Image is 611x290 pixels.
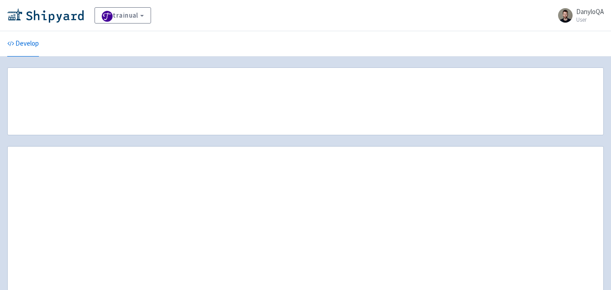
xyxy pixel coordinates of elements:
img: Shipyard logo [7,8,84,23]
a: trainual [95,7,151,24]
a: Develop [7,31,39,57]
small: User [576,17,604,23]
a: DanyloQA User [553,8,604,23]
span: DanyloQA [576,7,604,16]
